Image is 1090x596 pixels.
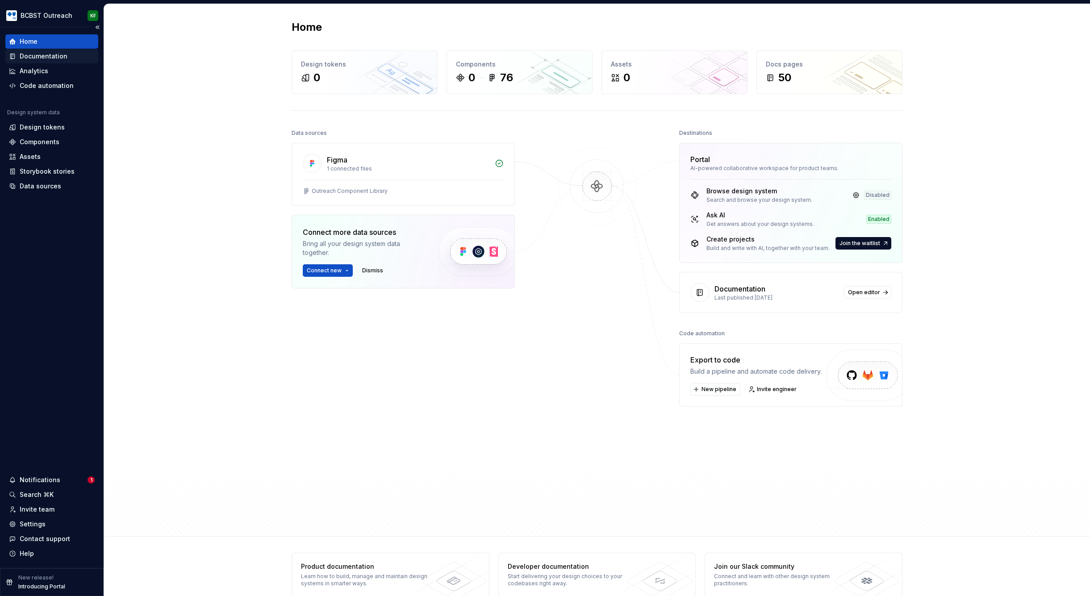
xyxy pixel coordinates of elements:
div: 0 [313,71,320,85]
div: Figma [327,154,347,165]
a: Design tokens0 [292,50,438,94]
div: BCBST Outreach [21,11,72,20]
div: Search and browse your design system. [706,196,812,204]
a: Docs pages50 [756,50,902,94]
div: Bring all your design system data together. [303,239,423,257]
div: Help [20,549,34,558]
button: New pipeline [690,383,740,396]
div: AI-powered collaborative workspace for product teams. [690,165,891,172]
a: Data sources [5,179,98,193]
div: Portal [690,154,710,165]
div: Code automation [20,81,74,90]
div: Destinations [679,127,712,139]
button: Connect new [303,264,353,277]
button: BCBST OutreachKF [2,6,102,25]
div: Documentation [20,52,67,61]
div: Connect and learn with other design system practitioners. [714,573,844,587]
div: Last published [DATE] [714,294,839,301]
div: 76 [500,71,513,85]
div: Settings [20,520,46,529]
span: New pipeline [702,386,736,393]
div: Assets [20,152,41,161]
a: Code automation [5,79,98,93]
a: Storybook stories [5,164,98,179]
span: Invite engineer [757,386,797,393]
div: 1 connected files [327,165,489,172]
div: Home [20,37,38,46]
a: Figma1 connected filesOutreach Component Library [292,143,515,206]
div: 50 [778,71,791,85]
div: Join our Slack community [714,562,844,571]
a: Invite engineer [746,383,801,396]
img: b44e7a6b-69a5-43df-ae42-963d7259159b.png [6,10,17,21]
div: Export to code [690,354,822,365]
div: Ask AI [706,211,814,220]
button: Search ⌘K [5,488,98,502]
div: Components [456,60,583,69]
div: Enabled [866,215,891,224]
span: Join the waitlist [839,240,880,247]
span: Dismiss [362,267,383,274]
a: Assets [5,150,98,164]
div: Design tokens [301,60,428,69]
div: Analytics [20,67,48,75]
div: Invite team [20,505,54,514]
a: Components [5,135,98,149]
div: Search ⌘K [20,490,54,499]
button: Notifications1 [5,473,98,487]
div: Data sources [20,182,61,191]
button: Help [5,546,98,561]
div: Design system data [7,109,60,116]
div: Docs pages [766,60,893,69]
a: Documentation [5,49,98,63]
div: Start delivering your design choices to your codebases right away. [508,573,638,587]
div: Product documentation [301,562,431,571]
div: Documentation [714,283,765,294]
div: Create projects [706,235,830,244]
button: Dismiss [358,264,387,277]
div: 0 [623,71,630,85]
div: Contact support [20,534,70,543]
button: Collapse sidebar [91,21,104,33]
div: Get answers about your design systems. [706,221,814,228]
a: Join the waitlist [835,237,891,250]
div: Outreach Component Library [312,188,388,195]
div: Code automation [679,327,725,340]
a: Components076 [447,50,593,94]
div: Build and write with AI, together with your team. [706,245,830,252]
a: Invite team [5,502,98,517]
div: Developer documentation [508,562,638,571]
span: 1 [88,476,95,483]
div: Data sources [292,127,327,139]
a: Settings [5,517,98,531]
a: Analytics [5,64,98,78]
div: Notifications [20,475,60,484]
h2: Home [292,20,322,34]
div: 0 [468,71,475,85]
div: Connect more data sources [303,227,423,238]
a: Home [5,34,98,49]
div: Disabled [864,191,891,200]
div: Build a pipeline and automate code delivery. [690,367,822,376]
p: Introducing Portal [18,583,65,590]
div: Design tokens [20,123,65,132]
button: Contact support [5,532,98,546]
a: Open editor [844,286,891,299]
div: Assets [611,60,738,69]
div: Browse design system [706,187,812,196]
a: Assets0 [601,50,748,94]
p: New release! [18,574,54,581]
div: Learn how to build, manage and maintain design systems in smarter ways. [301,573,431,587]
a: Design tokens [5,120,98,134]
div: KF [90,12,96,19]
span: Connect new [307,267,342,274]
div: Storybook stories [20,167,75,176]
div: Components [20,138,59,146]
span: Open editor [848,289,880,296]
